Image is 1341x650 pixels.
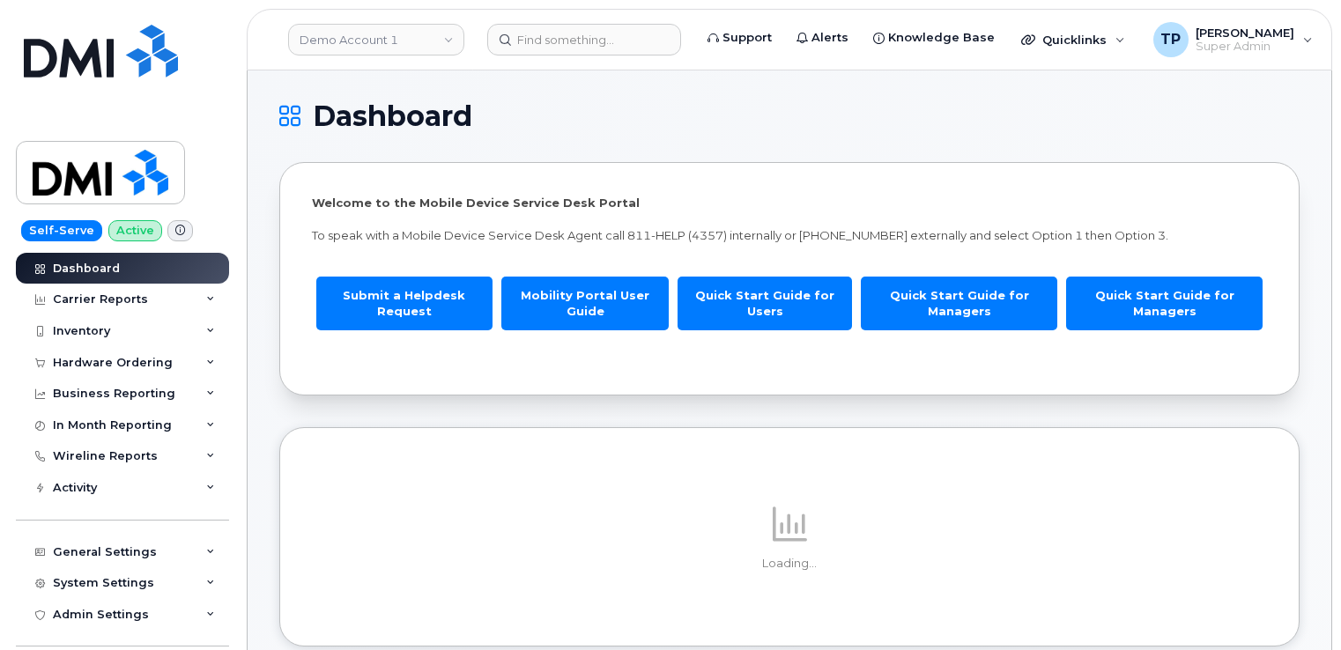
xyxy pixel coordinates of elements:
[312,227,1267,244] p: To speak with a Mobile Device Service Desk Agent call 811-HELP (4357) internally or [PHONE_NUMBER...
[312,195,1267,211] p: Welcome to the Mobile Device Service Desk Portal
[678,277,852,330] a: Quick Start Guide for Users
[313,103,472,129] span: Dashboard
[501,277,669,330] a: Mobility Portal User Guide
[316,277,493,330] a: Submit a Helpdesk Request
[1066,277,1263,330] a: Quick Start Guide for Managers
[312,556,1267,572] p: Loading...
[861,277,1057,330] a: Quick Start Guide for Managers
